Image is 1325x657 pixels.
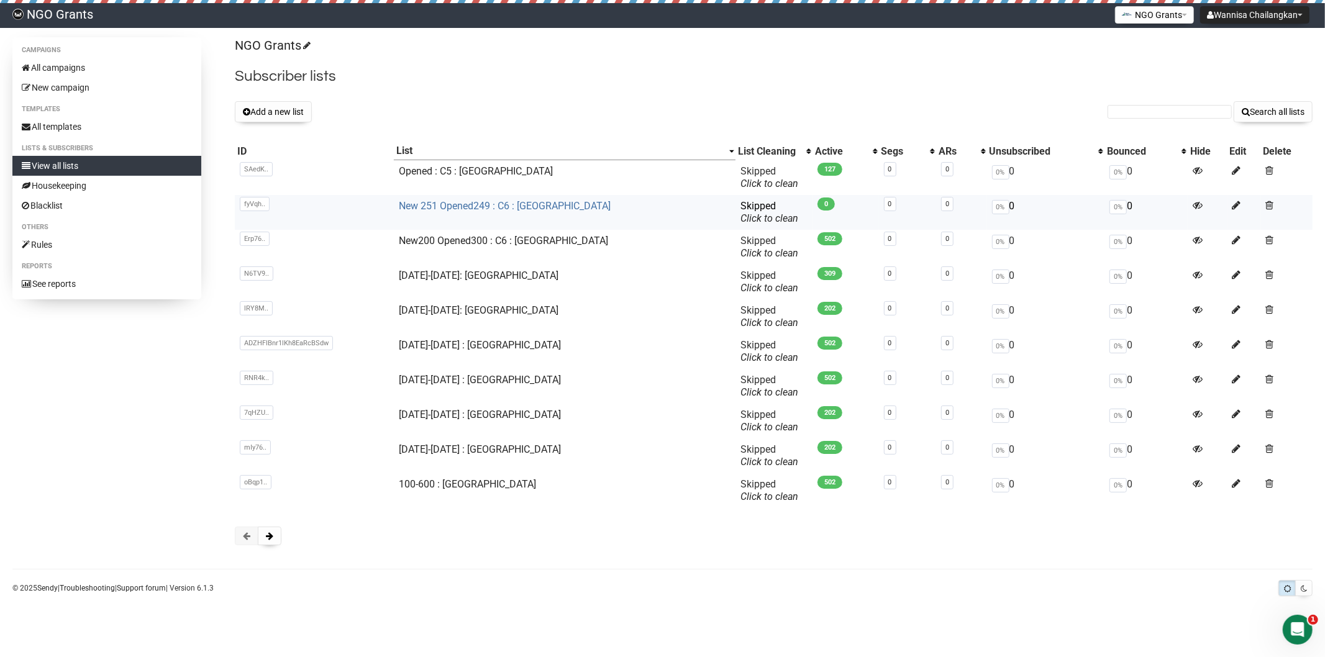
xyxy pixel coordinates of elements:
span: 0 [817,197,835,211]
span: 0% [992,270,1009,284]
a: 0 [888,443,892,451]
a: Housekeeping [12,176,201,196]
a: 0 [945,339,949,347]
span: Skipped [740,478,798,502]
a: [DATE]-[DATE]: [GEOGRAPHIC_DATA] [399,304,558,316]
span: 0% [992,165,1009,179]
span: 127 [817,163,842,176]
th: List: Descending sort applied, activate to remove the sort [394,142,735,160]
button: Search all lists [1234,101,1313,122]
span: 0% [992,200,1009,214]
span: Erp76.. [240,232,270,246]
a: View all lists [12,156,201,176]
span: Skipped [740,200,798,224]
span: 0% [1109,478,1127,492]
a: Troubleshooting [60,584,115,592]
a: 0 [888,409,892,417]
td: 0 [987,334,1105,369]
a: Opened : C5 : [GEOGRAPHIC_DATA] [399,165,553,177]
td: 0 [987,404,1105,438]
div: Delete [1264,145,1310,158]
div: List [396,145,723,157]
td: 0 [1104,438,1188,473]
button: Wannisa Chailangkan [1200,6,1309,24]
span: 7qHZU.. [240,406,273,420]
span: 0% [992,478,1009,492]
a: 0 [888,304,892,312]
span: Skipped [740,443,798,468]
td: 0 [987,299,1105,334]
span: 202 [817,441,842,454]
a: Rules [12,235,201,255]
a: 0 [888,339,892,347]
div: Edit [1230,145,1259,158]
td: 0 [1104,265,1188,299]
a: 0 [888,374,892,382]
a: Click to clean [740,317,798,328]
a: All campaigns [12,58,201,78]
span: 0% [992,304,1009,319]
a: Click to clean [740,491,798,502]
span: fyVqh.. [240,197,270,211]
th: ARs: No sort applied, activate to apply an ascending sort [936,142,987,160]
span: lRY8M.. [240,301,273,315]
th: Bounced: No sort applied, activate to apply an ascending sort [1104,142,1188,160]
div: Bounced [1107,145,1175,158]
span: 0% [992,409,1009,423]
th: Delete: No sort applied, sorting is disabled [1261,142,1313,160]
span: 202 [817,406,842,419]
a: [DATE]-[DATE]: [GEOGRAPHIC_DATA] [399,270,558,281]
span: 0% [1109,409,1127,423]
span: 502 [817,337,842,350]
a: 0 [888,270,892,278]
span: 0% [992,339,1009,353]
td: 0 [987,160,1105,195]
a: [DATE]-[DATE] : [GEOGRAPHIC_DATA] [399,409,561,420]
p: © 2025 | | | Version 6.1.3 [12,581,214,595]
th: Edit: No sort applied, sorting is disabled [1227,142,1261,160]
td: 0 [1104,404,1188,438]
span: Skipped [740,304,798,328]
button: NGO Grants [1115,6,1194,24]
a: Click to clean [740,351,798,363]
a: Click to clean [740,247,798,259]
li: Templates [12,102,201,117]
td: 0 [1104,160,1188,195]
a: 0 [888,165,892,173]
a: All templates [12,117,201,137]
a: 0 [945,200,949,208]
a: Sendy [37,584,58,592]
th: Unsubscribed: No sort applied, activate to apply an ascending sort [987,142,1105,160]
span: 0% [992,443,1009,458]
a: 0 [945,270,949,278]
a: 0 [888,200,892,208]
li: Lists & subscribers [12,141,201,156]
a: Click to clean [740,178,798,189]
span: SAedK.. [240,162,273,176]
a: Click to clean [740,212,798,224]
span: 0% [1109,443,1127,458]
span: 0% [1109,270,1127,284]
a: 0 [945,374,949,382]
a: Click to clean [740,421,798,433]
a: [DATE]-[DATE] : [GEOGRAPHIC_DATA] [399,339,561,351]
a: Click to clean [740,282,798,294]
li: Campaigns [12,43,201,58]
span: 502 [817,476,842,489]
span: ADZHFIBnr1lKh8EaRcBSdw [240,336,333,350]
a: 100-600 : [GEOGRAPHIC_DATA] [399,478,536,490]
span: 0% [1109,165,1127,179]
a: 0 [945,235,949,243]
a: New campaign [12,78,201,97]
span: mIy76.. [240,440,271,455]
img: 17080ac3efa689857045ce3784bc614b [12,9,24,20]
span: RNR4k.. [240,371,273,385]
td: 0 [1104,334,1188,369]
li: Reports [12,259,201,274]
h2: Subscriber lists [235,65,1313,88]
span: 1 [1308,615,1318,625]
a: 0 [945,304,949,312]
a: Blacklist [12,196,201,215]
a: Click to clean [740,456,798,468]
span: Skipped [740,339,798,363]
